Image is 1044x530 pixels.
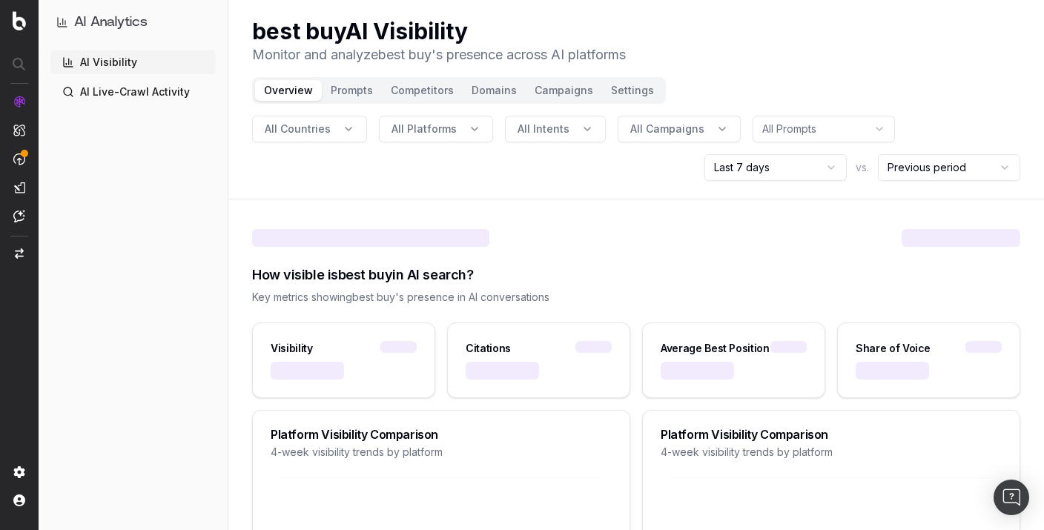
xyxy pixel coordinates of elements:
div: Key metrics showing best buy 's presence in AI conversations [252,290,1020,305]
button: Competitors [382,80,463,101]
h1: AI Analytics [74,12,148,33]
span: All Platforms [391,122,457,136]
a: AI Visibility [50,50,216,74]
span: vs. [856,160,869,175]
img: Assist [13,210,25,222]
span: All Campaigns [630,122,704,136]
img: Setting [13,466,25,478]
div: 4-week visibility trends by platform [661,445,1002,460]
div: Share of Voice [856,341,931,356]
img: Analytics [13,96,25,107]
img: Intelligence [13,124,25,136]
button: Prompts [322,80,382,101]
h1: best buy AI Visibility [252,18,626,44]
div: How visible is best buy in AI search? [252,265,1020,285]
img: Activation [13,153,25,165]
div: 4-week visibility trends by platform [271,445,612,460]
div: Open Intercom Messenger [994,480,1029,515]
img: Switch project [15,248,24,259]
div: Platform Visibility Comparison [271,428,612,440]
img: Botify logo [13,11,26,30]
button: Overview [255,80,322,101]
span: All Intents [518,122,569,136]
p: Monitor and analyze best buy 's presence across AI platforms [252,44,626,65]
div: Average Best Position [661,341,770,356]
div: Platform Visibility Comparison [661,428,1002,440]
img: My account [13,494,25,506]
img: Studio [13,182,25,193]
button: AI Analytics [56,12,210,33]
div: Citations [466,341,511,356]
button: Domains [463,80,526,101]
button: Settings [602,80,663,101]
span: All Countries [265,122,331,136]
a: AI Live-Crawl Activity [50,80,216,104]
div: Visibility [271,341,313,356]
button: Campaigns [526,80,602,101]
